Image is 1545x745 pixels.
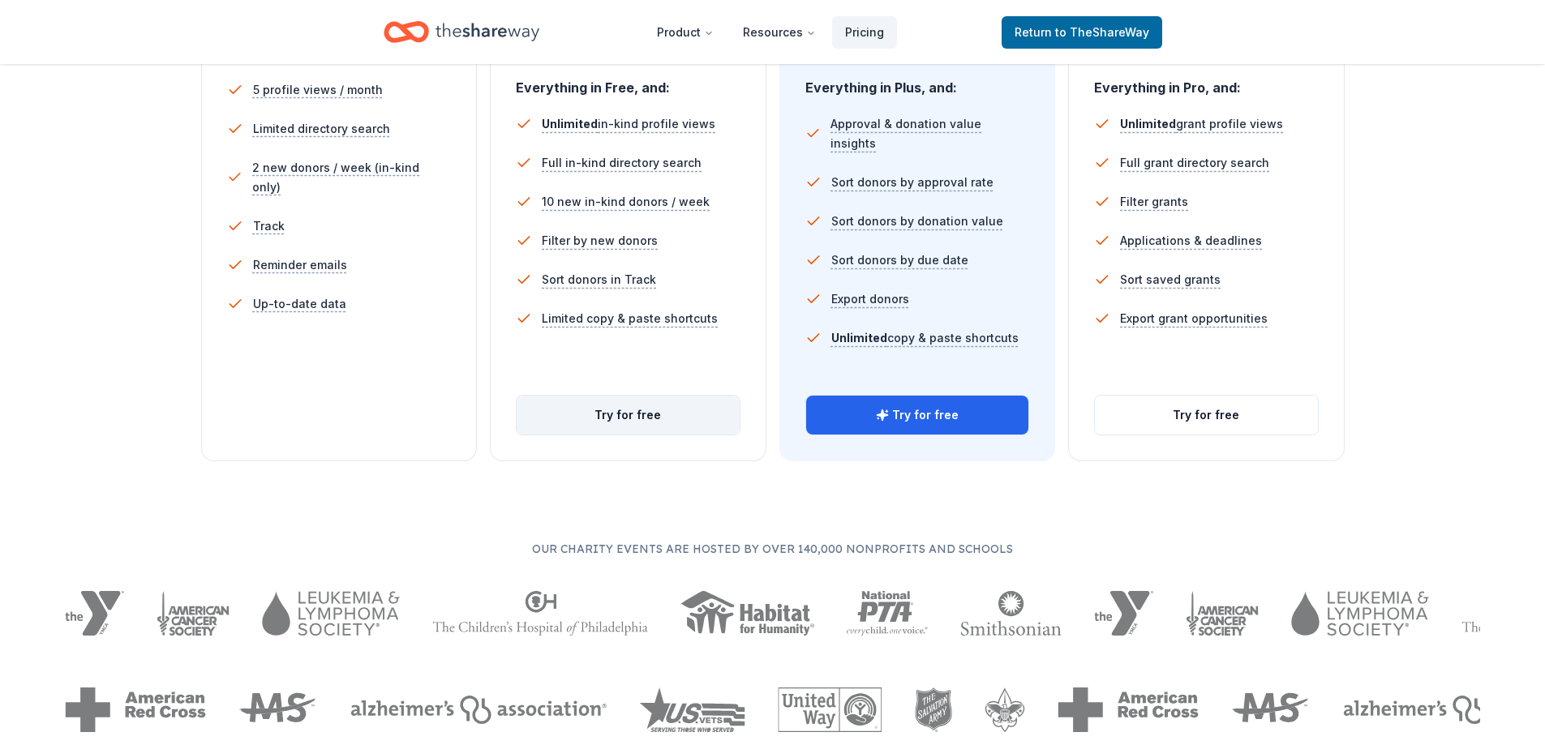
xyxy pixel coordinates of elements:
[262,591,399,636] img: Leukemia & Lymphoma Society
[985,687,1025,732] img: Boy Scouts of America
[730,16,829,49] button: Resources
[542,309,718,328] span: Limited copy & paste shortcuts
[639,687,745,732] img: US Vets
[960,591,1062,636] img: Smithsonian
[831,212,1003,231] span: Sort donors by donation value
[1094,64,1319,98] div: Everything in Pro, and:
[517,396,740,435] button: Try for free
[831,331,1019,345] span: copy & paste shortcuts
[831,331,887,345] span: Unlimited
[542,117,715,131] span: in-kind profile views
[1120,309,1268,328] span: Export grant opportunities
[831,173,994,192] span: Sort donors by approval rate
[644,16,727,49] button: Product
[157,591,230,636] img: American Cancer Society
[65,539,1480,559] p: Our charity events are hosted by over 140,000 nonprofits and schools
[542,153,702,173] span: Full in-kind directory search
[1095,396,1318,435] button: Try for free
[542,231,658,250] span: Filter by new donors
[1291,591,1428,636] img: Leukemia & Lymphoma Society
[384,13,539,51] a: Home
[542,192,710,212] span: 10 new in-kind donors / week
[253,119,390,139] span: Limited directory search
[1120,117,1176,131] span: Unlimited
[805,64,1030,98] div: Everything in Plus, and:
[1120,192,1188,212] span: Filter grants
[847,591,929,636] img: National PTA
[1186,591,1260,636] img: American Cancer Society
[1015,23,1149,42] span: Return
[1120,231,1262,250] span: Applications & deadlines
[542,117,598,131] span: Unlimited
[1120,117,1283,131] span: grant profile views
[831,289,909,309] span: Export donors
[832,16,897,49] a: Pricing
[1120,153,1269,173] span: Full grant directory search
[1058,687,1199,732] img: American Red Cross
[1231,687,1311,732] img: MS
[644,13,897,51] nav: Main
[65,591,124,636] img: YMCA
[253,80,383,100] span: 5 profile views / month
[253,255,347,275] span: Reminder emails
[915,687,953,732] img: The Salvation Army
[238,687,318,732] img: MS
[1120,270,1221,289] span: Sort saved grants
[831,250,968,270] span: Sort donors by due date
[778,687,882,732] img: United Way
[65,687,206,732] img: American Red Cross
[1055,25,1149,39] span: to TheShareWay
[252,158,451,197] span: 2 new donors / week (in-kind only)
[253,216,285,236] span: Track
[253,294,346,314] span: Up-to-date data
[542,270,656,289] span: Sort donors in Track
[516,64,740,98] div: Everything in Free, and:
[1094,591,1153,636] img: YMCA
[806,396,1029,435] button: Try for free
[1002,16,1162,49] a: Returnto TheShareWay
[680,591,814,636] img: Habitat for Humanity
[830,114,1029,153] span: Approval & donation value insights
[432,591,648,636] img: The Children's Hospital of Philadelphia
[350,696,607,724] img: Alzheimers Association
